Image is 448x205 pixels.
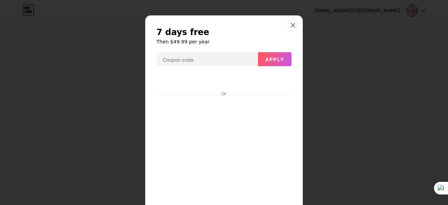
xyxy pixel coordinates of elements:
button: Apply [258,52,292,66]
div: Or [220,91,228,97]
input: Coupon code [157,53,258,67]
span: 7 days free [156,27,209,38]
span: Apply [265,56,285,62]
h6: Then $49.99 per year [156,38,292,45]
iframe: Secure payment button frame [157,72,291,89]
